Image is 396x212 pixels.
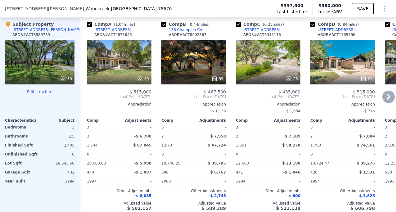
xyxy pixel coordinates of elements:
[87,118,119,123] div: Comp
[133,143,151,147] span: $ 87,045
[285,134,300,138] span: $ 7,109
[87,177,118,186] div: 1997
[335,22,361,27] span: ( miles)
[41,132,74,141] div: 2.5
[202,206,226,211] span: $ 589,389
[134,134,151,138] span: -$ 6,708
[134,161,151,165] span: -$ 5,998
[236,132,267,141] div: 2
[87,188,151,193] div: Other Adjustments
[236,125,238,129] span: 3
[352,3,374,14] button: SAVE
[60,76,72,82] div: 30
[236,161,249,165] span: 12,600
[282,143,300,147] span: $ 58,278
[87,132,118,141] div: 3
[161,21,212,27] div: Comp B
[40,118,74,123] div: Subject
[282,161,300,165] span: $ 23,198
[278,89,300,94] span: $ 435,000
[310,94,375,99] span: Last Price [DATE]
[344,150,375,159] div: -
[236,94,300,99] span: Last Price [DATE]
[161,118,194,123] div: Comp
[289,194,300,198] span: $ 600
[236,102,300,107] div: Appreciation
[286,109,300,113] span: $ 1,634
[269,150,300,159] div: -
[357,161,375,165] span: $ 39,276
[119,118,151,123] div: Adjustments
[41,159,74,168] div: 18,643.68
[236,21,286,27] div: Comp C
[161,102,226,107] div: Appreciation
[310,170,317,174] span: 420
[318,27,355,32] div: [STREET_ADDRESS]
[169,32,206,37] div: ABOR # ACT8002867
[87,102,151,107] div: Appreciation
[120,123,151,132] div: -
[87,170,94,174] span: 440
[5,6,84,12] span: [STREET_ADDRESS][PERSON_NAME]
[236,201,300,206] div: Adjusted Value
[210,170,226,174] span: $ 6,767
[264,22,272,27] span: 0.33
[385,143,395,147] span: 2,030
[169,27,202,32] div: 136 Champion Cir
[236,188,300,193] div: Other Adjustments
[87,152,89,156] span: 0
[186,22,212,27] span: ( miles)
[379,2,391,15] button: Show Options
[127,206,151,211] span: $ 582,157
[5,132,38,141] div: Bathrooms
[161,177,192,186] div: 2003
[5,159,38,168] div: Lot Sqft
[161,152,164,156] span: 0
[161,170,169,174] span: 380
[344,177,375,186] div: -
[87,201,151,206] div: Adjusted Value
[204,89,226,94] span: $ 467,500
[310,152,313,156] span: 0
[310,21,361,27] div: Comp D
[87,107,151,115] div: -
[268,118,300,123] div: Adjustments
[5,118,40,123] div: Characteristics
[310,102,375,107] div: Appreciation
[134,170,151,174] span: -$ 1,097
[236,177,267,186] div: 1984
[41,123,74,132] div: 3
[269,177,300,186] div: -
[357,143,375,147] span: $ 74,561
[190,22,198,27] span: 0.44
[134,194,151,198] span: -$ 6,085
[310,125,313,129] span: 3
[5,89,74,94] button: Edit structure
[211,76,223,82] div: 39
[111,22,137,27] span: ( miles)
[353,89,375,94] span: $ 515,000
[310,188,375,193] div: Other Adjustments
[310,161,329,165] span: 10,724.47
[385,125,387,129] span: 3
[161,143,172,147] span: 1,973
[129,89,151,94] span: $ 515,000
[363,109,375,113] span: -$ 716
[5,150,38,159] div: Unfinished Sqft
[317,9,342,15] span: Lotside ARV
[310,132,341,141] div: 2
[41,177,74,186] div: 1984
[194,118,226,123] div: Adjustments
[359,194,375,198] span: $ 3,626
[161,94,226,99] span: Last Price [DATE]
[161,125,164,129] span: 3
[41,141,74,150] div: 2,405
[310,143,321,147] span: 1,783
[120,177,151,186] div: -
[310,177,341,186] div: 1994
[120,150,151,159] div: -
[5,141,38,150] div: Finished Sqft
[41,168,74,177] div: 432
[310,27,355,32] a: [STREET_ADDRESS]
[161,132,192,141] div: 2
